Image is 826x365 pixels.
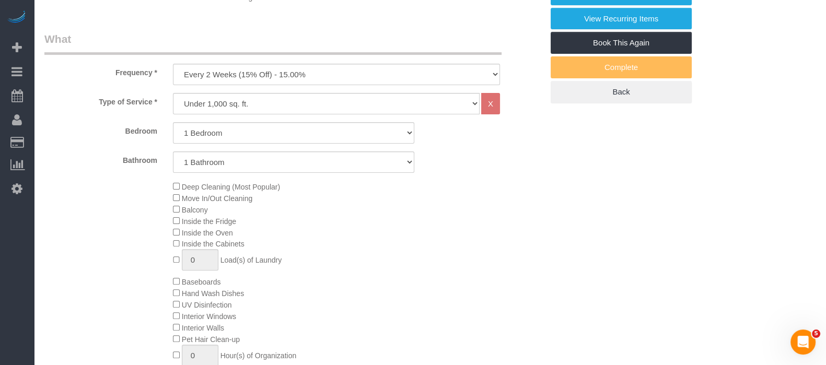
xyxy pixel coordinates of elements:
span: Inside the Cabinets [182,240,245,248]
span: UV Disinfection [182,301,232,309]
span: Interior Walls [182,324,224,332]
a: Book This Again [551,32,692,54]
span: Pet Hair Clean-up [182,335,240,344]
span: Inside the Fridge [182,217,236,226]
span: Move In/Out Cleaning [182,194,252,203]
img: Automaid Logo [6,10,27,25]
a: Back [551,81,692,103]
span: Deep Cleaning (Most Popular) [182,183,280,191]
span: Baseboards [182,278,221,286]
span: Balcony [182,206,208,214]
span: Inside the Oven [182,229,233,237]
span: Interior Windows [182,312,236,321]
a: View Recurring Items [551,8,692,30]
label: Bathroom [37,151,165,166]
span: Hand Wash Dishes [182,289,244,298]
label: Bedroom [37,122,165,136]
label: Frequency * [37,64,165,78]
span: Hour(s) of Organization [220,351,297,360]
span: 5 [812,329,820,338]
span: Load(s) of Laundry [220,256,282,264]
label: Type of Service * [37,93,165,107]
iframe: Intercom live chat [790,329,816,355]
legend: What [44,31,502,55]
